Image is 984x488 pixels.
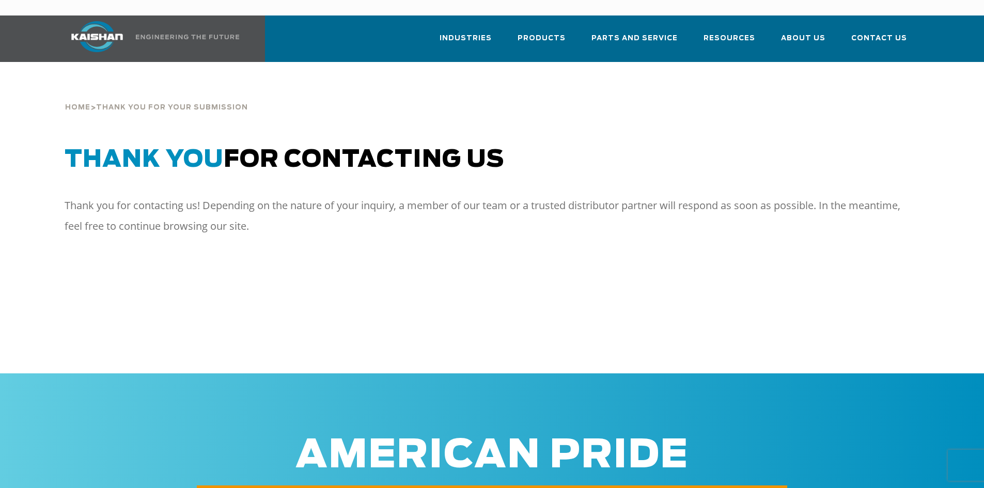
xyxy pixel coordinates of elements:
a: Products [518,25,566,60]
span: THANK YOU FOR YOUR SUBMISSION [96,100,248,116]
a: Kaishan USA [58,15,241,62]
img: Engineering the future [136,35,239,39]
span: for Contacting Us [65,148,504,171]
span: Products [518,33,566,44]
a: HOME [65,100,90,116]
span: Contact Us [851,33,907,44]
a: Industries [440,25,492,60]
a: Parts and Service [591,25,678,60]
a: Contact Us [851,25,907,60]
span: Industries [440,33,492,44]
a: About Us [781,25,825,60]
p: Thank you for contacting us! Depending on the nature of your inquiry, a member of our team or a t... [65,195,901,237]
span: Parts and Service [591,33,678,44]
span: About Us [781,33,825,44]
span: Resources [704,33,755,44]
img: kaishan logo [58,21,136,52]
span: Thank You [65,148,224,171]
a: Resources [704,25,755,60]
div: > [65,77,920,116]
